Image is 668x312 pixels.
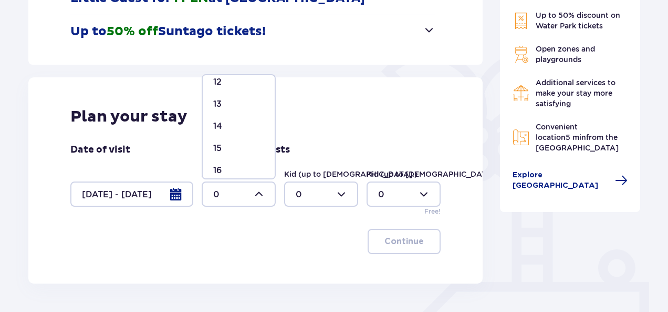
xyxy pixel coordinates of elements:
button: Continue [368,229,441,254]
p: Up to Suntago tickets! [70,24,266,39]
span: Convenient location from the [GEOGRAPHIC_DATA] [536,123,619,152]
span: Explore [GEOGRAPHIC_DATA] [513,170,609,191]
span: Open zones and playgrounds [536,45,595,64]
img: Map Icon [513,129,529,146]
button: Up to50% offSuntago tickets! [70,15,435,48]
span: Up to 50% discount on Water Park tickets [536,11,620,30]
p: 14 [213,120,222,132]
p: 12 [213,76,222,88]
span: 50% off [107,24,158,39]
p: Plan your stay [70,107,187,127]
label: Kid (up to [DEMOGRAPHIC_DATA].) [367,169,500,179]
a: Explore [GEOGRAPHIC_DATA] [513,170,628,191]
p: 15 [213,143,222,154]
p: 13 [213,98,222,110]
p: Date of visit [70,144,130,156]
p: Free! [424,207,441,216]
span: 5 min [566,133,586,142]
label: Kid (up to [DEMOGRAPHIC_DATA].) [284,169,417,179]
img: Discount Icon [513,12,529,29]
p: Continue [384,236,424,247]
span: Additional services to make your stay more satisfying [536,78,615,108]
img: Grill Icon [513,46,529,63]
img: Restaurant Icon [513,85,529,102]
p: 16 [213,165,222,176]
